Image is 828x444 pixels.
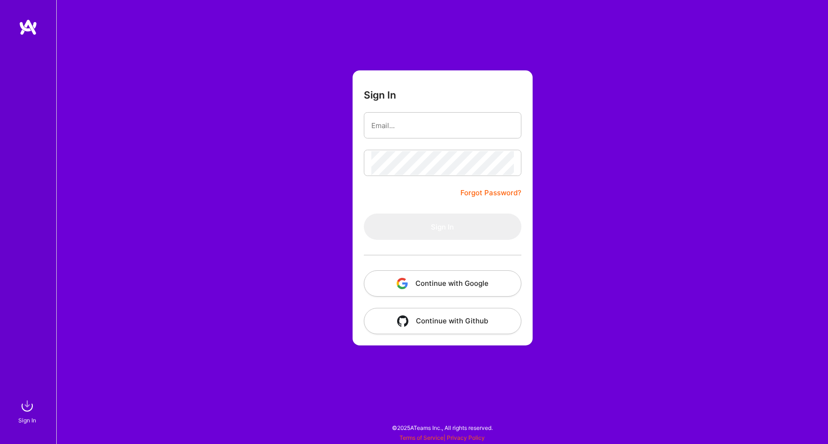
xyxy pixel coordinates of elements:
[364,214,521,240] button: Sign In
[364,89,396,101] h3: Sign In
[18,397,37,415] img: sign in
[19,19,38,36] img: logo
[371,114,514,138] input: Email...
[447,434,485,441] a: Privacy Policy
[56,416,828,439] div: © 2025 ATeams Inc., All rights reserved.
[397,278,408,289] img: icon
[397,315,408,327] img: icon
[20,397,37,425] a: sign inSign In
[364,308,521,334] button: Continue with Github
[460,187,521,199] a: Forgot Password?
[18,415,36,425] div: Sign In
[364,270,521,297] button: Continue with Google
[399,434,485,441] span: |
[399,434,444,441] a: Terms of Service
